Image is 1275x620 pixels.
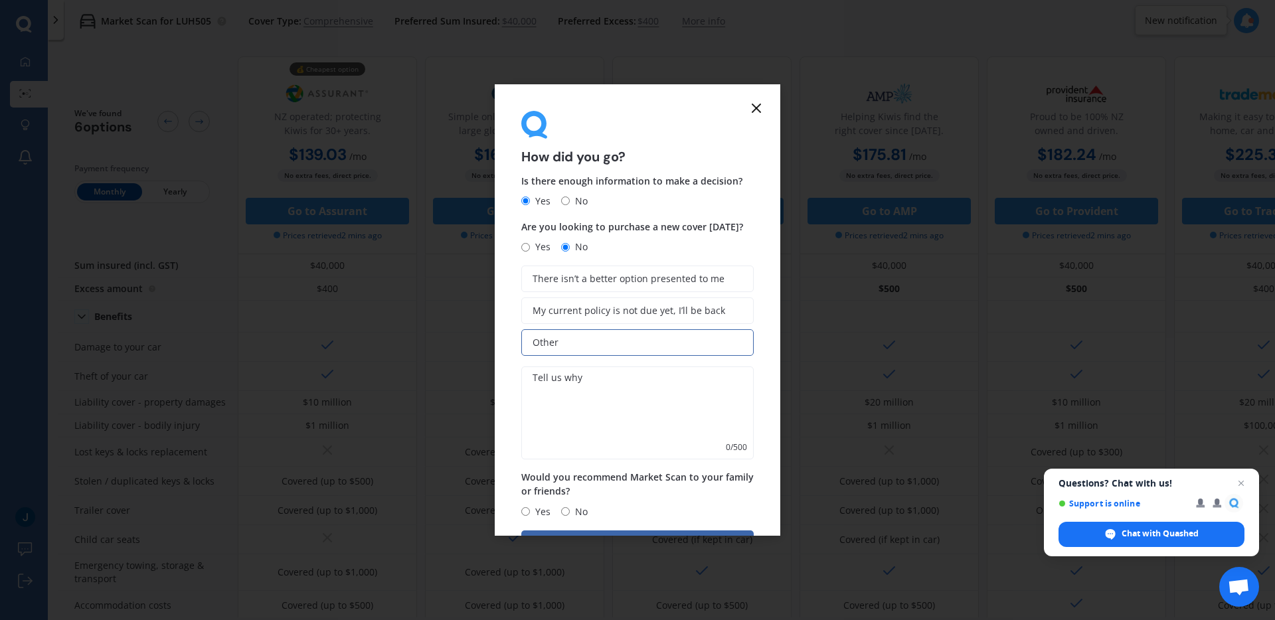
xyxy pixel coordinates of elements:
[521,530,754,556] button: Submit
[530,239,551,255] span: Yes
[521,175,742,187] span: Is there enough information to make a decision?
[1059,478,1244,489] span: Questions? Chat with us!
[1122,528,1199,540] span: Chat with Quashed
[1059,499,1187,508] span: Support is online
[570,193,588,209] span: No
[521,111,754,163] div: How did you go?
[521,243,530,252] input: Yes
[533,337,558,349] span: Other
[530,504,551,520] span: Yes
[521,220,743,233] span: Are you looking to purchase a new cover [DATE]?
[561,243,570,252] input: No
[570,239,588,255] span: No
[1059,522,1244,547] span: Chat with Quashed
[533,305,725,317] span: My current policy is not due yet, I’ll be back
[533,273,724,285] span: There isn’t a better option presented to me
[1219,567,1259,607] a: Open chat
[530,193,551,209] span: Yes
[561,507,570,516] input: No
[570,504,588,520] span: No
[521,507,530,516] input: Yes
[521,471,754,497] span: Would you recommend Market Scan to your family or friends?
[521,196,530,205] input: Yes
[561,196,570,205] input: No
[726,441,747,454] span: 0 / 500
